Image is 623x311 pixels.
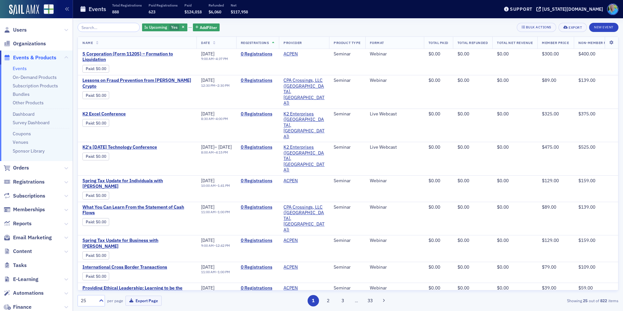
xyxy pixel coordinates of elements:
[241,144,275,150] a: 0 Registrations
[86,121,94,126] a: Paid
[201,270,230,274] div: –
[4,220,32,227] a: Reports
[201,40,210,45] span: Date
[578,178,595,184] span: $159.00
[201,210,230,214] div: –
[82,238,192,249] a: Spring Tax Update for Business with [PERSON_NAME]
[308,295,319,306] button: 1
[457,51,469,57] span: $0.00
[526,25,551,29] div: Bulk Actions
[82,204,192,216] span: What You Can Learn From the Statement of Cash Flows
[201,150,214,155] time: 8:00 AM
[599,298,608,304] strong: 822
[283,78,325,106] span: CPA Crossings, LLC (Rochester, MI)
[4,192,45,200] a: Subscriptions
[82,238,192,249] span: Spring Tax Update for Business with Steve Dilley
[125,296,162,306] button: Export Page
[457,111,469,117] span: $0.00
[216,56,228,61] time: 4:37 PM
[497,51,509,57] span: $0.00
[201,51,214,57] span: [DATE]
[428,264,440,270] span: $0.00
[82,264,192,270] a: International Cross Border Transactions
[89,5,106,13] h1: Events
[13,262,27,269] span: Tasks
[4,304,32,311] a: Finance
[86,93,96,98] span: :
[497,285,509,291] span: $0.00
[86,274,96,279] span: :
[86,219,94,224] a: Paid
[542,51,559,57] span: $300.00
[4,164,29,171] a: Orders
[201,83,215,88] time: 12:30 PM
[86,66,96,71] span: :
[578,237,595,243] span: $159.00
[370,204,419,210] div: Webinar
[82,91,109,99] div: Paid: 0 - $0
[39,4,54,15] a: View Homepage
[201,243,214,248] time: 9:00 AM
[216,243,230,248] time: 12:42 PM
[589,24,618,30] a: New Event
[497,264,509,270] span: $0.00
[4,40,46,47] a: Organizations
[218,210,230,214] time: 1:00 PM
[283,178,325,184] span: ACPEN
[13,26,27,34] span: Users
[241,264,275,270] a: 0 Registrations
[217,83,230,88] time: 2:30 PM
[96,66,106,71] span: $0.00
[322,295,334,306] button: 2
[13,120,50,126] a: Survey Dashboard
[241,51,275,57] a: 0 Registrations
[82,272,109,280] div: Paid: 0 - $0
[82,111,192,117] a: K2 Excel Conference
[497,40,533,45] span: Total Net Revenue
[112,3,142,7] p: Total Registrations
[82,119,109,127] div: Paid: 0 - $0
[82,40,93,45] span: Name
[82,51,192,63] a: S Corporation (Form 1120S) – Formation to Liquidation
[201,178,214,184] span: [DATE]
[96,274,106,279] span: $0.00
[200,24,217,30] span: Add Filter
[283,144,325,173] a: K2 Enterprises ([GEOGRAPHIC_DATA], [GEOGRAPHIC_DATA])
[428,77,440,83] span: $0.00
[283,111,325,140] a: K2 Enterprises ([GEOGRAPHIC_DATA], [GEOGRAPHIC_DATA])
[497,178,509,184] span: $0.00
[4,54,56,61] a: Events & Products
[241,285,275,291] a: 0 Registrations
[542,178,559,184] span: $129.00
[283,51,298,57] a: ACPEN
[542,204,556,210] span: $89.00
[428,144,440,150] span: $0.00
[578,111,595,117] span: $375.00
[457,264,469,270] span: $0.00
[82,78,192,89] span: Lessons on Fraud Prevention from Sam Bankman-Fried's Crypto
[82,178,192,189] a: Spring Tax Update for Individuals with [PERSON_NAME]
[542,144,559,150] span: $475.00
[607,4,618,15] span: Profile
[86,66,94,71] a: Paid
[283,204,325,233] a: CPA Crossings, LLC ([GEOGRAPHIC_DATA], [GEOGRAPHIC_DATA])
[536,7,605,11] button: [US_STATE][DOMAIN_NAME]
[517,23,556,32] button: Bulk Actions
[283,144,325,173] span: K2 Enterprises (Hammond, LA)
[428,51,440,57] span: $0.00
[13,91,30,97] a: Bundles
[370,178,419,184] div: Webinar
[370,264,419,270] div: Webinar
[582,298,589,304] strong: 25
[81,297,95,304] div: 25
[370,144,419,150] div: Live Webcast
[4,178,45,185] a: Registrations
[457,204,469,210] span: $0.00
[542,77,556,83] span: $89.00
[82,78,192,89] a: Lessons on Fraud Prevention from [PERSON_NAME] Crypto
[241,40,269,45] span: Registrations
[13,234,52,241] span: Email Marketing
[201,83,230,88] div: –
[201,144,232,150] div: –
